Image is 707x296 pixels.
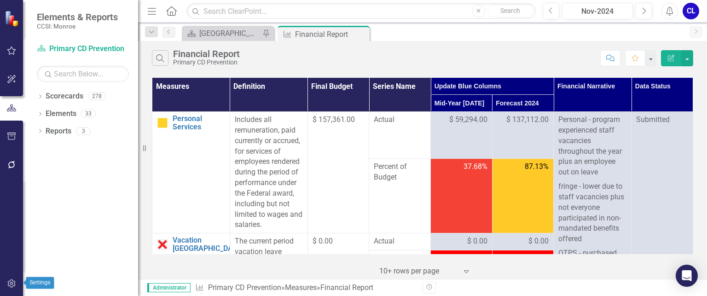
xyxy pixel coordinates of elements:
p: OTPS - purchased additional program supplies for program participants [558,246,626,290]
a: Vacation [GEOGRAPHIC_DATA] [173,236,243,252]
span: 87.13% [525,162,549,172]
a: Scorecards [46,91,83,102]
img: ClearPoint Strategy [5,11,21,27]
img: Data Error [157,239,168,250]
span: Search [500,7,520,14]
small: CCSI: Monroe [37,23,118,30]
td: Double-Click to Edit [431,233,493,250]
div: 3 [76,127,91,135]
td: Double-Click to Edit [369,233,431,250]
span: Actual [374,115,426,125]
a: Primary CD Prevention [208,283,281,292]
div: Primary CD Prevention [173,59,240,66]
span: $ 59,294.00 [449,115,487,125]
td: Double-Click to Edit Right Click for Context Menu [152,112,230,233]
div: Financial Report [295,29,367,40]
button: Nov-2024 [562,3,633,19]
span: Administrator [147,283,191,292]
td: Double-Click to Edit [492,112,554,159]
td: Double-Click to Edit [230,112,307,233]
a: Measures [285,283,317,292]
span: $ 0.00 [467,236,487,247]
a: [GEOGRAPHIC_DATA] [184,28,260,39]
span: $ 137,112.00 [506,115,549,125]
div: Nov-2024 [565,6,630,17]
input: Search Below... [37,66,129,82]
span: 37.68% [464,162,487,172]
td: Double-Click to Edit [369,112,431,159]
div: The current period vacation leave accrual expense. [235,236,303,268]
div: 33 [81,110,96,118]
span: $ 0.00 [528,236,549,247]
span: Percent of Budget [374,162,426,183]
div: Includes all remuneration, paid currently or accrued, for services of employees rendered during t... [235,115,303,230]
div: 278 [88,93,106,100]
td: Double-Click to Edit Right Click for Context Menu [152,233,230,278]
a: Primary CD Prevention [37,44,129,54]
p: fringe - lower due to staff vacancies plus not everyone participated in non-mandated benefits off... [558,180,626,246]
div: Financial Report [320,283,373,292]
button: Search [487,5,533,17]
span: $ 0.00 [313,237,333,245]
a: Elements [46,109,76,119]
input: Search ClearPoint... [186,3,535,19]
img: Caution [157,117,168,128]
div: » » [195,283,416,293]
div: [GEOGRAPHIC_DATA] [199,28,260,39]
div: Settings [26,277,54,289]
button: CL [683,3,699,19]
p: Personal - program experienced staff vacancies throughout the year plus an employee out on leave [558,115,626,180]
span: Percent of Budget [374,253,426,274]
a: Personal Services [173,115,225,131]
div: Financial Report [173,49,240,59]
td: Double-Click to Edit [492,233,554,250]
span: $ 157,361.00 [313,115,355,124]
td: Double-Click to Edit [431,112,493,159]
span: Actual [374,236,426,247]
span: Elements & Reports [37,12,118,23]
td: Double-Click to Edit [230,233,307,278]
a: Reports [46,126,71,137]
div: Open Intercom Messenger [676,265,698,287]
span: Submitted [636,115,670,124]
